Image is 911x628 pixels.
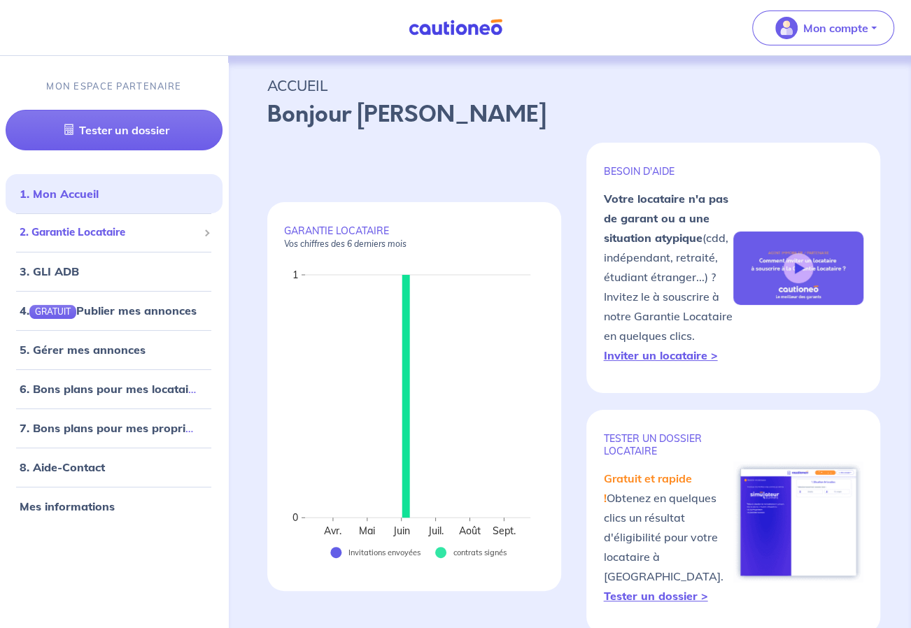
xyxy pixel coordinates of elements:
a: 3. GLI ADB [20,264,79,278]
a: 6. Bons plans pour mes locataires [20,382,205,396]
a: 7. Bons plans pour mes propriétaires [20,421,223,435]
text: Août [459,525,481,538]
a: 4.GRATUITPublier mes annonces [20,303,197,317]
img: simulateur.png [733,462,863,583]
text: Juin [393,525,410,538]
a: Inviter un locataire > [603,348,717,362]
text: Mai [359,525,375,538]
div: 3. GLI ADB [6,257,223,285]
div: 6. Bons plans pour mes locataires [6,375,223,403]
text: Juil. [428,525,444,538]
div: Mes informations [6,492,223,520]
p: TESTER un dossier locataire [603,432,733,457]
p: Bonjour [PERSON_NAME] [267,98,873,131]
a: 1. Mon Accueil [20,187,99,201]
a: Tester un dossier > [603,589,707,603]
a: Mes informations [20,499,115,513]
img: Cautioneo [403,19,508,36]
em: Gratuit et rapide ! [603,471,691,505]
button: illu_account_valid_menu.svgMon compte [752,10,894,45]
div: 4.GRATUITPublier mes annonces [6,296,223,324]
p: MON ESPACE PARTENAIRE [46,80,181,93]
p: Obtenez en quelques clics un résultat d'éligibilité pour votre locataire à [GEOGRAPHIC_DATA]. [603,469,733,606]
div: 8. Aide-Contact [6,453,223,481]
img: video-gli-new-none.jpg [733,231,863,305]
p: Mon compte [803,20,868,36]
p: BESOIN D'AIDE [603,165,733,178]
strong: Votre locataire n'a pas de garant ou a une situation atypique [603,192,728,245]
span: 2. Garantie Locataire [20,224,198,241]
text: 0 [292,512,298,524]
a: 8. Aide-Contact [20,460,105,474]
p: ACCUEIL [267,73,873,98]
img: illu_account_valid_menu.svg [775,17,798,39]
text: 1 [292,269,298,281]
div: 2. Garantie Locataire [6,219,223,246]
em: Vos chiffres des 6 derniers mois [284,238,407,249]
div: 7. Bons plans pour mes propriétaires [6,414,223,442]
a: 5. Gérer mes annonces [20,343,146,357]
p: GARANTIE LOCATAIRE [284,224,545,250]
a: Tester un dossier [6,110,223,150]
p: (cdd, indépendant, retraité, étudiant étranger...) ? Invitez le à souscrire à notre Garantie Loca... [603,189,733,365]
div: 5. Gérer mes annonces [6,336,223,364]
text: Avr. [324,525,341,538]
div: 1. Mon Accueil [6,180,223,208]
text: Sept. [493,525,516,538]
